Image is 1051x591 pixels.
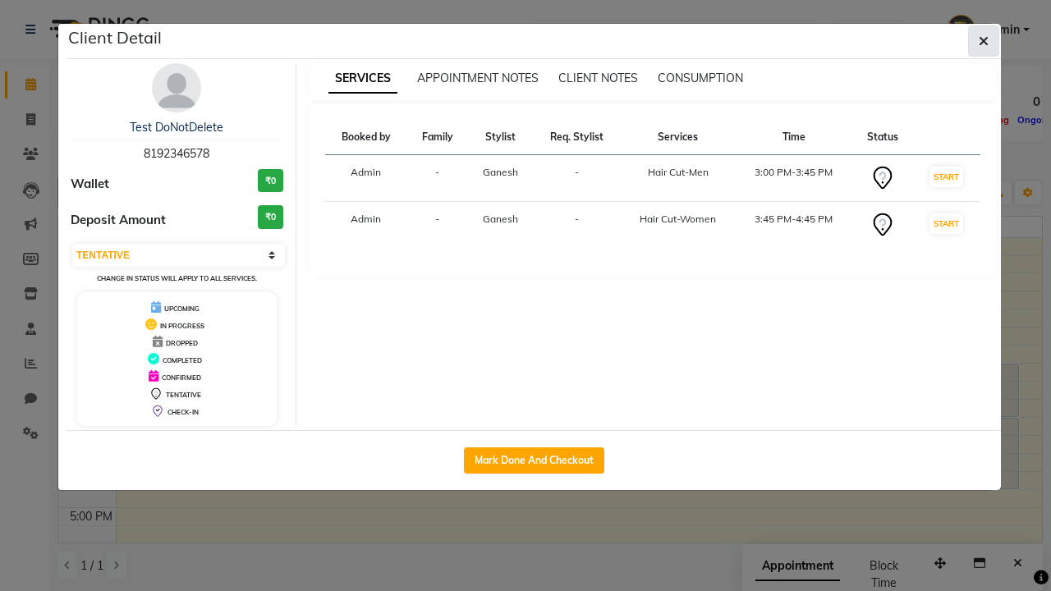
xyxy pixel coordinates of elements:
span: CONSUMPTION [658,71,743,85]
button: START [929,213,963,234]
span: Wallet [71,175,109,194]
td: - [407,155,468,202]
th: Services [621,120,736,155]
span: CONFIRMED [162,373,201,382]
span: TENTATIVE [166,391,201,399]
h3: ₹0 [258,169,283,193]
th: Booked by [325,120,407,155]
div: Hair Cut-Women [631,212,726,227]
th: Stylist [468,120,534,155]
span: APPOINTMENT NOTES [417,71,539,85]
img: avatar [152,63,201,112]
small: Change in status will apply to all services. [97,274,257,282]
td: - [534,155,621,202]
span: CLIENT NOTES [558,71,638,85]
span: CHECK-IN [168,408,199,416]
h5: Client Detail [68,25,162,50]
span: DROPPED [166,339,198,347]
button: Mark Done And Checkout [464,447,604,474]
th: Family [407,120,468,155]
th: Status [852,120,913,155]
span: UPCOMING [164,305,200,313]
td: 3:45 PM-4:45 PM [736,202,852,249]
td: - [534,202,621,249]
td: 3:00 PM-3:45 PM [736,155,852,202]
td: - [407,202,468,249]
button: START [929,167,963,187]
td: Admin [325,202,407,249]
span: Ganesh [483,213,518,225]
span: COMPLETED [163,356,202,364]
td: Admin [325,155,407,202]
a: Test DoNotDelete [130,120,223,135]
h3: ₹0 [258,205,283,229]
span: Deposit Amount [71,211,166,230]
div: Hair Cut-Men [631,165,726,180]
span: SERVICES [328,64,397,94]
span: 8192346578 [144,146,209,161]
span: IN PROGRESS [160,322,204,330]
th: Req. Stylist [534,120,621,155]
th: Time [736,120,852,155]
span: Ganesh [483,166,518,178]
